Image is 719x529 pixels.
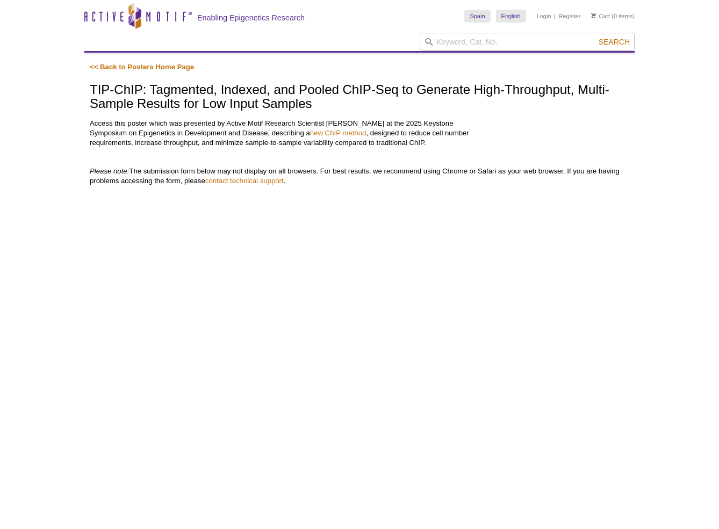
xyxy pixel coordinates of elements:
h2: Enabling Epigenetics Research [197,13,305,23]
li: (0 items) [591,10,635,23]
a: contact technical support [205,177,284,185]
input: Keyword, Cat. No. [420,33,635,51]
a: English [496,10,526,23]
h1: TIP-ChIP: Tagmented, Indexed, and Pooled ChIP-Seq to Generate High-Throughput, Multi-Sample Resul... [90,83,629,112]
button: Search [595,37,633,47]
img: Your Cart [591,13,596,18]
span: Search [599,38,630,46]
a: Spain [464,10,490,23]
p: Access this poster which was presented by Active Motif Research Scientist [PERSON_NAME] at the 20... [90,119,488,148]
p: The submission form below may not display on all browsers. For best results, we recommend using C... [90,166,629,186]
a: << Back to Posters Home Page [90,63,194,71]
a: Login [537,12,551,20]
a: new ChIP method [310,129,366,137]
a: Cart [591,12,610,20]
em: Please note: [90,167,129,175]
a: Register [558,12,580,20]
li: | [554,10,556,23]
